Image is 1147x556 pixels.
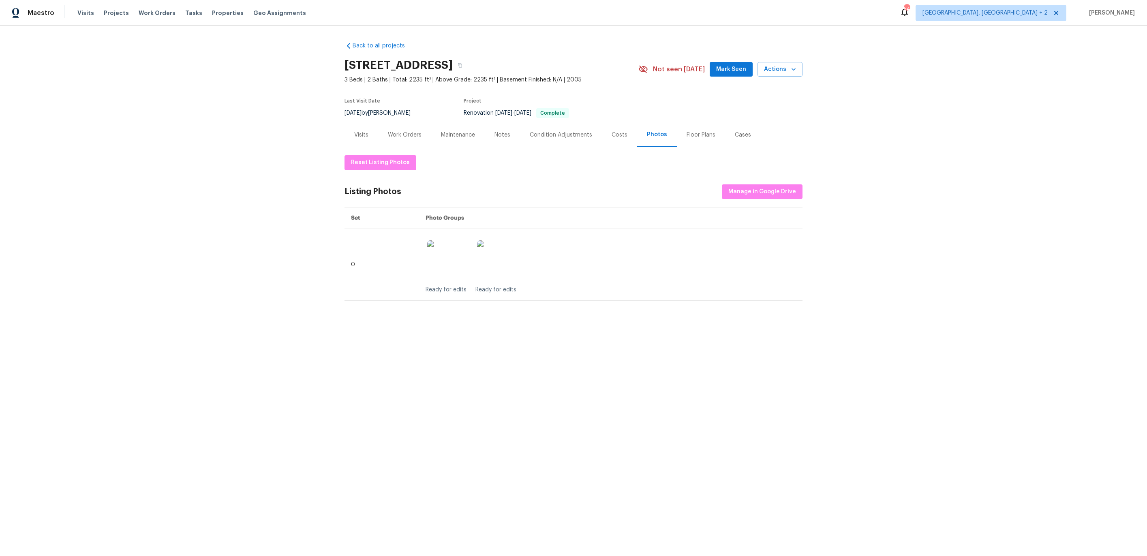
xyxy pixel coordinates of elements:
[345,61,453,69] h2: [STREET_ADDRESS]
[345,110,362,116] span: [DATE]
[653,65,705,73] span: Not seen [DATE]
[494,131,510,139] div: Notes
[764,64,796,75] span: Actions
[475,286,516,294] div: Ready for edits
[185,10,202,16] span: Tasks
[28,9,54,17] span: Maestro
[212,9,244,17] span: Properties
[77,9,94,17] span: Visits
[530,131,592,139] div: Condition Adjustments
[495,110,531,116] span: -
[345,42,422,50] a: Back to all projects
[464,98,481,103] span: Project
[514,110,531,116] span: [DATE]
[495,110,512,116] span: [DATE]
[139,9,175,17] span: Work Orders
[687,131,715,139] div: Floor Plans
[647,130,667,139] div: Photos
[1086,9,1135,17] span: [PERSON_NAME]
[253,9,306,17] span: Geo Assignments
[758,62,802,77] button: Actions
[345,108,420,118] div: by [PERSON_NAME]
[351,158,410,168] span: Reset Listing Photos
[735,131,751,139] div: Cases
[464,110,569,116] span: Renovation
[716,64,746,75] span: Mark Seen
[426,286,467,294] div: Ready for edits
[345,98,380,103] span: Last Visit Date
[345,188,401,196] div: Listing Photos
[710,62,753,77] button: Mark Seen
[537,111,568,115] span: Complete
[612,131,627,139] div: Costs
[388,131,422,139] div: Work Orders
[345,207,419,229] th: Set
[722,184,802,199] button: Manage in Google Drive
[922,9,1048,17] span: [GEOGRAPHIC_DATA], [GEOGRAPHIC_DATA] + 2
[345,229,419,301] td: 0
[453,58,467,73] button: Copy Address
[104,9,129,17] span: Projects
[345,76,638,84] span: 3 Beds | 2 Baths | Total: 2235 ft² | Above Grade: 2235 ft² | Basement Finished: N/A | 2005
[904,5,909,13] div: 54
[419,207,802,229] th: Photo Groups
[354,131,368,139] div: Visits
[441,131,475,139] div: Maintenance
[345,155,416,170] button: Reset Listing Photos
[728,187,796,197] span: Manage in Google Drive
